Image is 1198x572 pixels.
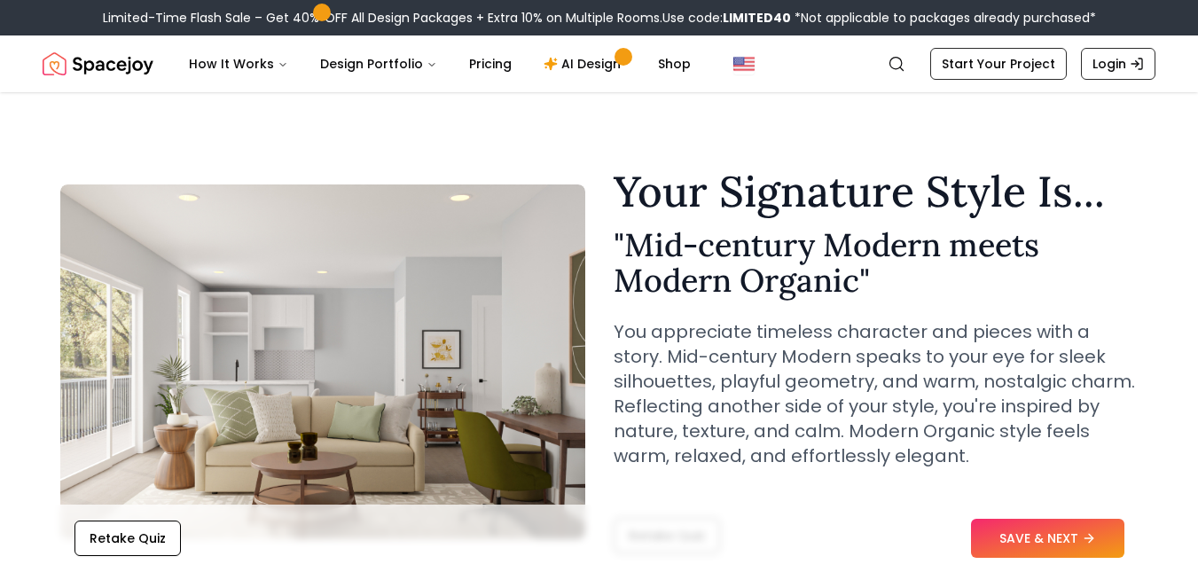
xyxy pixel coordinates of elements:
[733,53,755,74] img: United States
[175,46,302,82] button: How It Works
[614,227,1139,298] h2: " Mid-century Modern meets Modern Organic "
[74,521,181,556] button: Retake Quiz
[103,9,1096,27] div: Limited-Time Flash Sale – Get 40% OFF All Design Packages + Extra 10% on Multiple Rooms.
[971,519,1124,558] button: SAVE & NEXT
[662,9,791,27] span: Use code:
[43,35,1155,92] nav: Global
[723,9,791,27] b: LIMITED40
[43,46,153,82] a: Spacejoy
[614,170,1139,213] h1: Your Signature Style Is...
[614,319,1139,468] p: You appreciate timeless character and pieces with a story. Mid-century Modern speaks to your eye ...
[455,46,526,82] a: Pricing
[306,46,451,82] button: Design Portfolio
[930,48,1067,80] a: Start Your Project
[644,46,705,82] a: Shop
[175,46,705,82] nav: Main
[43,46,153,82] img: Spacejoy Logo
[791,9,1096,27] span: *Not applicable to packages already purchased*
[1081,48,1155,80] a: Login
[529,46,640,82] a: AI Design
[60,184,585,539] img: Mid-century Modern meets Modern Organic Style Example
